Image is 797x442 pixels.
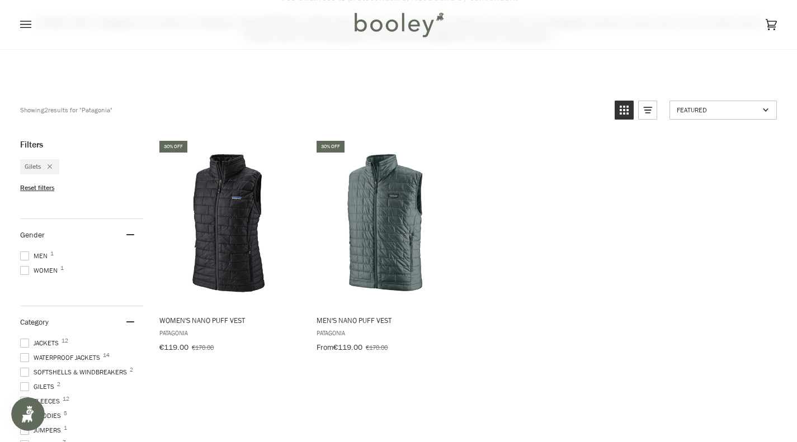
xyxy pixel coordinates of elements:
span: Jackets [20,338,62,348]
span: €170.00 [366,343,388,352]
span: €119.00 [333,342,362,353]
span: From [317,342,333,353]
span: Women's Nano Puff Vest [159,315,301,325]
b: 2 [44,105,48,115]
span: Gilets [20,382,58,392]
span: Filters [20,139,43,150]
span: 2 [130,367,133,373]
span: €170.00 [192,343,214,352]
img: Patagonia Men's Nano Puff Vest Nouveau Green - Booley Galway [315,150,460,295]
span: Women [20,265,61,275]
iframe: Button to open loyalty program pop-up [11,397,45,431]
span: €119.00 [159,342,188,353]
a: View grid mode [615,101,634,120]
a: Women's Nano Puff Vest [158,139,303,356]
span: 5 [64,411,67,416]
span: 1 [50,251,54,256]
span: 2 [57,382,60,387]
span: Featured [677,105,759,115]
span: Patagonia [317,328,458,338]
span: Gilets [25,162,41,172]
span: 1 [60,265,64,271]
span: Hoodies [20,411,64,421]
a: Men's Nano Puff Vest [315,139,460,356]
span: Waterproof Jackets [20,353,103,363]
span: Softshells & Windbreakers [20,367,130,377]
span: 12 [63,396,69,402]
span: Category [20,317,49,327]
span: Men's Nano Puff Vest [317,315,458,325]
div: Remove filter: Gilets [41,162,52,172]
div: 30% off [317,141,345,153]
li: Reset filters [20,183,143,193]
span: 1 [64,425,67,431]
div: 30% off [159,141,187,153]
span: Patagonia [159,328,301,338]
span: 14 [103,353,110,358]
span: Gender [20,230,45,240]
span: Jumpers [20,425,64,435]
div: Showing results for "Patagonia" [20,101,112,120]
span: Fleeces [20,396,63,406]
a: View list mode [638,101,657,120]
span: 12 [62,338,68,344]
img: Booley [350,8,447,41]
img: Patagonia Women's Nano Puff Vest Black - Booley Galway [158,150,303,295]
a: Sort options [669,101,777,120]
span: Reset filters [20,183,54,193]
span: Men [20,251,51,261]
